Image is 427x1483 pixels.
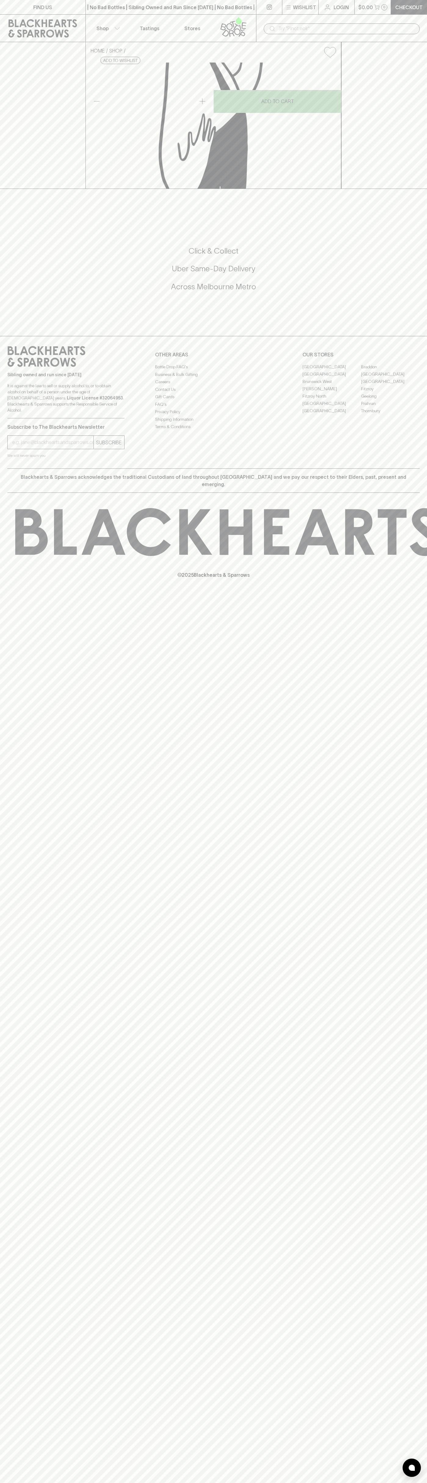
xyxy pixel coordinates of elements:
[278,24,415,34] input: Try "Pinot noir"
[184,25,200,32] p: Stores
[302,370,361,378] a: [GEOGRAPHIC_DATA]
[361,370,420,378] a: [GEOGRAPHIC_DATA]
[94,436,124,449] button: SUBSCRIBE
[7,264,420,274] h5: Uber Same-Day Delivery
[334,4,349,11] p: Login
[12,473,415,488] p: Blackhearts & Sparrows acknowledges the traditional Custodians of land throughout [GEOGRAPHIC_DAT...
[155,401,272,408] a: FAQ's
[155,416,272,423] a: Shipping Information
[7,423,125,431] p: Subscribe to The Blackhearts Newsletter
[86,15,128,42] button: Shop
[261,98,294,105] p: ADD TO CART
[302,363,361,370] a: [GEOGRAPHIC_DATA]
[361,407,420,414] a: Thornbury
[361,392,420,400] a: Geelong
[302,351,420,358] p: OUR STORES
[155,371,272,378] a: Business & Bulk Gifting
[91,48,105,53] a: HOME
[155,378,272,386] a: Careers
[395,4,423,11] p: Checkout
[361,400,420,407] a: Prahran
[214,90,341,113] button: ADD TO CART
[7,246,420,256] h5: Click & Collect
[140,25,159,32] p: Tastings
[383,5,385,9] p: 0
[86,63,341,189] img: Fonseca Late Bottled Vintage 2018 750ml
[33,4,52,11] p: FIND US
[302,400,361,407] a: [GEOGRAPHIC_DATA]
[155,423,272,431] a: Terms & Conditions
[358,4,373,11] p: $0.00
[100,57,140,64] button: Add to wishlist
[155,351,272,358] p: OTHER AREAS
[155,408,272,416] a: Privacy Policy
[96,439,122,446] p: SUBSCRIBE
[155,386,272,393] a: Contact Us
[7,282,420,292] h5: Across Melbourne Metro
[293,4,316,11] p: Wishlist
[171,15,214,42] a: Stores
[155,363,272,371] a: Bottle Drop FAQ's
[302,392,361,400] a: Fitzroy North
[302,378,361,385] a: Brunswick West
[322,45,338,60] button: Add to wishlist
[12,438,93,447] input: e.g. jane@blackheartsandsparrows.com.au
[155,393,272,401] a: Gift Cards
[361,385,420,392] a: Fitzroy
[67,395,123,400] strong: Liquor License #32064953
[7,372,125,378] p: Sibling owned and run since [DATE]
[361,363,420,370] a: Braddon
[128,15,171,42] a: Tastings
[109,48,122,53] a: SHOP
[361,378,420,385] a: [GEOGRAPHIC_DATA]
[7,222,420,324] div: Call to action block
[409,1465,415,1471] img: bubble-icon
[7,383,125,413] p: It is against the law to sell or supply alcohol to, or to obtain alcohol on behalf of a person un...
[302,385,361,392] a: [PERSON_NAME]
[7,453,125,459] p: We will never spam you
[302,407,361,414] a: [GEOGRAPHIC_DATA]
[96,25,109,32] p: Shop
